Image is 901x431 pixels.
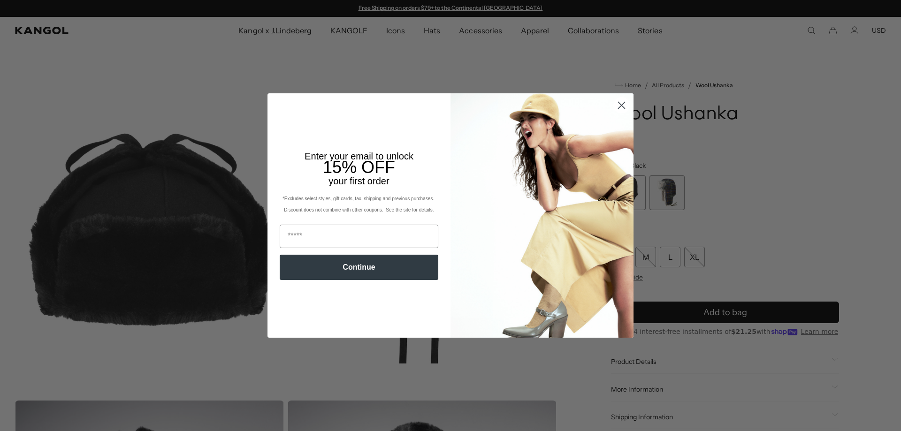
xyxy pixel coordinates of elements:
span: 15% OFF [323,158,395,177]
input: Email [280,225,438,248]
span: your first order [328,176,389,186]
span: Enter your email to unlock [305,151,413,161]
button: Close dialog [613,97,630,113]
span: *Excludes select styles, gift cards, tax, shipping and previous purchases. Discount does not comb... [283,196,435,212]
img: 93be19ad-e773-4382-80b9-c9d740c9197f.jpeg [450,93,634,337]
button: Continue [280,255,438,280]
